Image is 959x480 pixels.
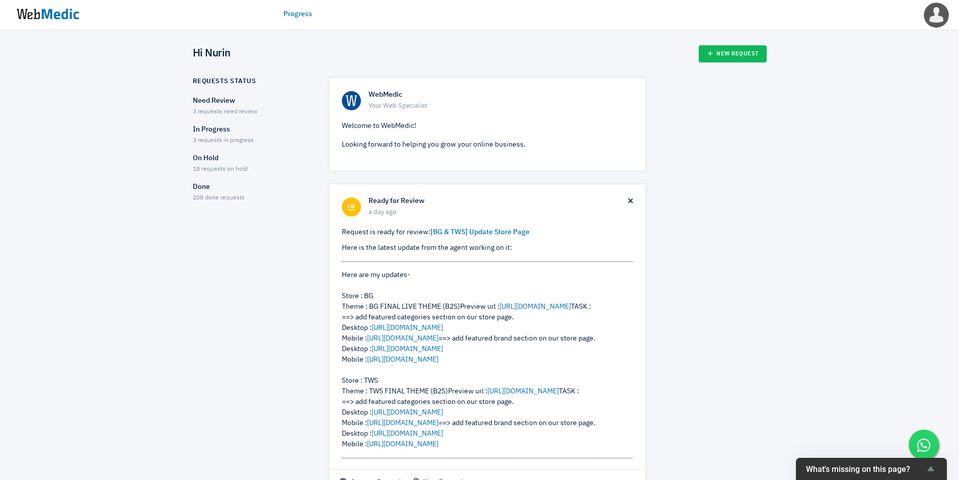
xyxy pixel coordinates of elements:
a: [URL][DOMAIN_NAME] [499,303,571,310]
p: Here is the latest update from the agent working on it: [342,243,633,253]
p: Request is ready for review: [342,227,633,238]
span: 3 requests need review [193,109,257,115]
span: 18 requests on hold [193,166,248,172]
p: In Progress [193,124,311,135]
p: Looking forward to helping you grow your online business. [342,140,633,150]
a: [URL][DOMAIN_NAME] [367,441,438,448]
a: [URL][DOMAIN_NAME] [367,356,438,363]
a: [URL][DOMAIN_NAME] [367,335,438,342]
p: Done [193,182,311,192]
a: [URL][DOMAIN_NAME] [372,324,443,331]
p: On Hold [193,153,311,164]
h6: WebMedic [368,91,633,100]
a: [URL][DOMAIN_NAME] [372,409,443,416]
a: Progress [283,9,312,20]
span: What's missing on this page? [806,464,925,474]
a: New Request [699,45,767,62]
a: [BG & TWS] Update Store Page [430,229,530,236]
h6: Ready for Review [368,197,628,206]
h4: Hi Nurin [193,47,231,60]
h6: Requests Status [193,78,256,86]
p: Need Review [193,96,311,106]
span: Your Web Specialist [368,101,633,111]
div: Here are my updates- Store : BG Theme : BG FINAL LIVE THEME (B2S)Preview url : TASK : ==> add fea... [342,270,633,450]
a: [URL][DOMAIN_NAME] [367,420,438,427]
button: Show survey - What's missing on this page? [806,463,937,475]
span: a day ago [368,208,628,218]
span: 3 requests in progress [193,138,254,144]
span: 208 done requests [193,195,245,201]
p: Welcome to WebMedic! [342,121,633,131]
a: [URL][DOMAIN_NAME] [487,388,559,395]
a: [URL][DOMAIN_NAME] [372,346,443,353]
a: [URL][DOMAIN_NAME] [372,430,443,437]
